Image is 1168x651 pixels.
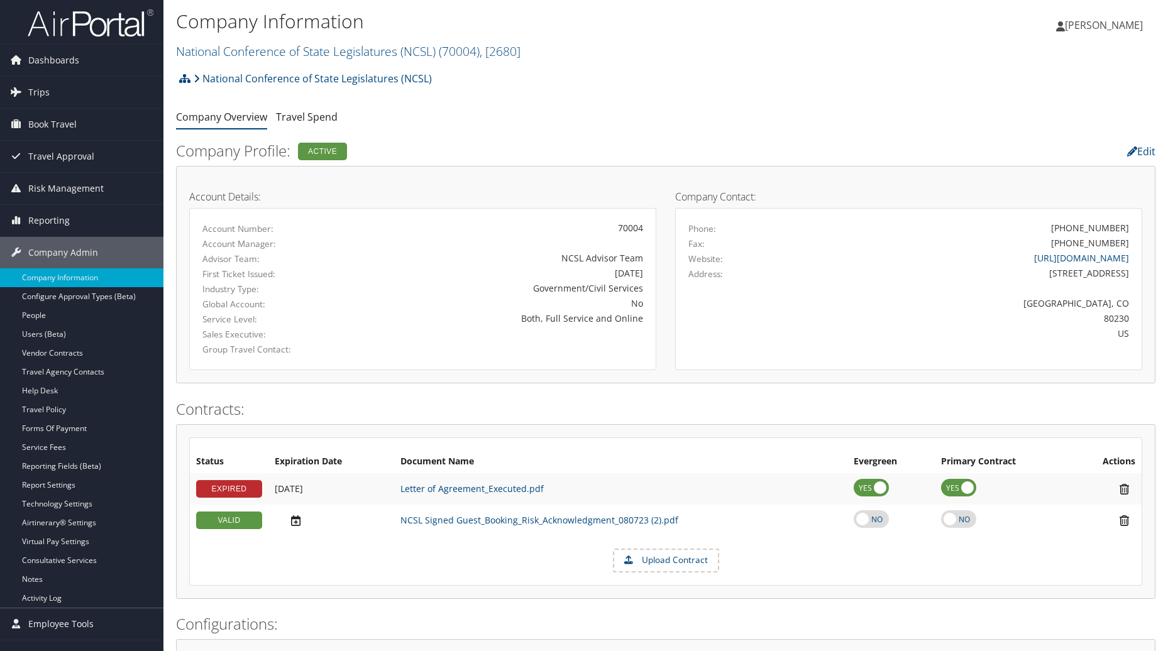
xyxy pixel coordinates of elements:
label: Sales Executive: [202,328,337,341]
label: Account Number: [202,222,337,235]
span: Travel Approval [28,141,94,172]
a: NCSL Signed Guest_Booking_Risk_Acknowledgment_080723 (2).pdf [400,514,678,526]
i: Remove Contract [1113,514,1135,527]
a: National Conference of State Legislatures (NCSL) [194,66,432,91]
a: Letter of Agreement_Executed.pdf [400,483,544,495]
div: VALID [196,511,262,529]
th: Document Name [394,451,847,473]
div: Government/Civil Services [356,282,643,295]
label: Address: [688,268,723,280]
h2: Contracts: [176,398,1155,420]
div: Add/Edit Date [275,483,388,495]
div: NCSL Advisor Team [356,251,643,265]
div: [DATE] [356,266,643,280]
div: US [803,327,1129,340]
label: Account Manager: [202,238,337,250]
a: [URL][DOMAIN_NAME] [1034,252,1129,264]
th: Expiration Date [268,451,394,473]
label: Advisor Team: [202,253,337,265]
span: , [ 2680 ] [480,43,521,60]
div: Add/Edit Date [275,514,388,527]
th: Actions [1071,451,1142,473]
span: Trips [28,77,50,108]
h2: Configurations: [176,613,1155,635]
label: First Ticket Issued: [202,268,337,280]
a: Company Overview [176,110,267,124]
div: 70004 [356,221,643,234]
div: [STREET_ADDRESS] [803,266,1129,280]
div: Both, Full Service and Online [356,312,643,325]
h1: Company Information [176,8,829,35]
span: Reporting [28,205,70,236]
a: Edit [1127,145,1155,158]
label: Global Account: [202,298,337,310]
i: Remove Contract [1113,483,1135,496]
div: [PHONE_NUMBER] [1051,236,1129,249]
span: [DATE] [275,483,303,495]
label: Website: [688,253,723,265]
th: Primary Contract [935,451,1071,473]
div: [GEOGRAPHIC_DATA], CO [803,297,1129,310]
div: [PHONE_NUMBER] [1051,221,1129,234]
span: ( 70004 ) [439,43,480,60]
label: Phone: [688,222,716,235]
span: Employee Tools [28,608,94,640]
a: National Conference of State Legislatures (NCSL) [176,43,521,60]
img: airportal-logo.png [28,8,153,38]
a: Travel Spend [276,110,338,124]
a: [PERSON_NAME] [1056,6,1155,44]
span: Risk Management [28,173,104,204]
label: Upload Contract [614,550,718,571]
div: No [356,297,643,310]
label: Fax: [688,238,705,250]
div: 80230 [803,312,1129,325]
h4: Company Contact: [675,192,1142,202]
th: Status [190,451,268,473]
span: [PERSON_NAME] [1065,18,1143,32]
label: Service Level: [202,313,337,325]
th: Evergreen [847,451,935,473]
h2: Company Profile: [176,140,823,161]
h4: Account Details: [189,192,656,202]
span: Book Travel [28,109,77,140]
label: Industry Type: [202,283,337,295]
div: Active [298,143,347,160]
span: Dashboards [28,45,79,76]
span: Company Admin [28,237,98,268]
div: EXPIRED [196,480,262,498]
label: Group Travel Contact: [202,343,337,356]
